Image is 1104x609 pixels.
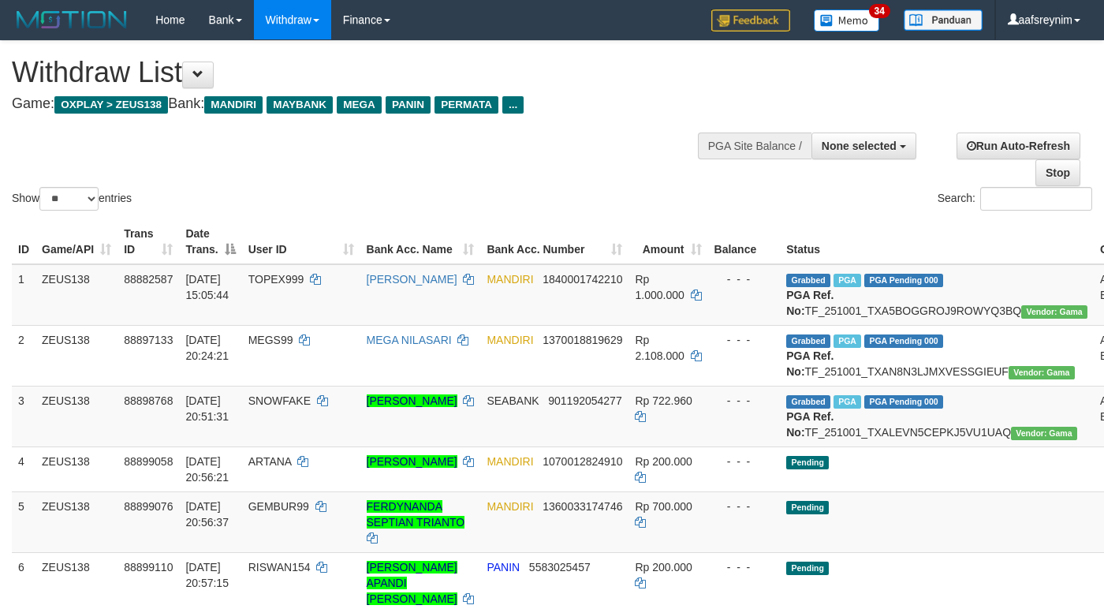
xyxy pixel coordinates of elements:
[204,96,263,114] span: MANDIRI
[248,561,311,574] span: RISWAN154
[35,219,117,264] th: Game/API: activate to sort column ascending
[864,274,943,287] span: PGA Pending
[786,410,834,439] b: PGA Ref. No:
[367,334,452,346] a: MEGA NILASARI
[12,264,35,326] td: 1
[487,394,539,407] span: SEABANK
[185,500,229,529] span: [DATE] 20:56:37
[124,561,173,574] span: 88899110
[543,500,622,513] span: Copy 1360033174746 to clipboard
[185,394,229,423] span: [DATE] 20:51:31
[12,491,35,552] td: 5
[12,386,35,446] td: 3
[248,334,293,346] span: MEGS99
[248,273,304,286] span: TOPEX999
[714,559,774,575] div: - - -
[367,394,457,407] a: [PERSON_NAME]
[248,500,309,513] span: GEMBUR99
[185,273,229,301] span: [DATE] 15:05:44
[185,334,229,362] span: [DATE] 20:24:21
[179,219,241,264] th: Date Trans.: activate to sort column descending
[786,274,830,287] span: Grabbed
[502,96,524,114] span: ...
[35,386,117,446] td: ZEUS138
[267,96,333,114] span: MAYBANK
[628,219,707,264] th: Amount: activate to sort column ascending
[124,500,173,513] span: 88899076
[786,349,834,378] b: PGA Ref. No:
[480,219,628,264] th: Bank Acc. Number: activate to sort column ascending
[242,219,360,264] th: User ID: activate to sort column ascending
[635,334,684,362] span: Rp 2.108.000
[487,500,533,513] span: MANDIRI
[786,289,834,317] b: PGA Ref. No:
[487,561,520,574] span: PANIN
[714,499,774,514] div: - - -
[12,187,132,211] label: Show entries
[12,219,35,264] th: ID
[386,96,431,114] span: PANIN
[714,454,774,469] div: - - -
[124,334,173,346] span: 88897133
[12,325,35,386] td: 2
[786,456,829,469] span: Pending
[834,395,861,409] span: Marked by aafanarl
[814,9,880,32] img: Button%20Memo.svg
[904,9,983,31] img: panduan.png
[248,394,311,407] span: SNOWFAKE
[938,187,1092,211] label: Search:
[487,455,533,468] span: MANDIRI
[822,140,897,152] span: None selected
[786,501,829,514] span: Pending
[543,273,622,286] span: Copy 1840001742210 to clipboard
[360,219,481,264] th: Bank Acc. Name: activate to sort column ascending
[1021,305,1087,319] span: Vendor URL: https://trx31.1velocity.biz
[35,446,117,491] td: ZEUS138
[1035,159,1080,186] a: Stop
[39,187,99,211] select: Showentries
[834,274,861,287] span: Marked by aafnoeunsreypich
[1009,366,1075,379] span: Vendor URL: https://trx31.1velocity.biz
[1011,427,1077,440] span: Vendor URL: https://trx31.1velocity.biz
[780,219,1094,264] th: Status
[543,334,622,346] span: Copy 1370018819629 to clipboard
[864,395,943,409] span: PGA Pending
[117,219,179,264] th: Trans ID: activate to sort column ascending
[35,325,117,386] td: ZEUS138
[529,561,591,574] span: Copy 5583025457 to clipboard
[12,8,132,32] img: MOTION_logo.png
[714,332,774,348] div: - - -
[124,273,173,286] span: 88882587
[635,273,684,301] span: Rp 1.000.000
[367,561,457,605] a: [PERSON_NAME] APANDI [PERSON_NAME]
[869,4,890,18] span: 34
[635,455,692,468] span: Rp 200.000
[543,455,622,468] span: Copy 1070012824910 to clipboard
[780,264,1094,326] td: TF_251001_TXA5BOGGROJ9ROWYQ3BQ
[708,219,781,264] th: Balance
[367,500,465,529] a: FERDYNANDA SEPTIAN TRIANTO
[487,334,533,346] span: MANDIRI
[635,561,692,574] span: Rp 200.000
[780,386,1094,446] td: TF_251001_TXALEVN5CEPKJ5VU1UAQ
[714,271,774,287] div: - - -
[548,394,621,407] span: Copy 901192054277 to clipboard
[864,334,943,348] span: PGA Pending
[367,273,457,286] a: [PERSON_NAME]
[367,455,457,468] a: [PERSON_NAME]
[714,393,774,409] div: - - -
[635,500,692,513] span: Rp 700.000
[337,96,382,114] span: MEGA
[54,96,168,114] span: OXPLAY > ZEUS138
[12,96,720,112] h4: Game: Bank:
[980,187,1092,211] input: Search:
[698,133,811,159] div: PGA Site Balance /
[124,394,173,407] span: 88898768
[711,9,790,32] img: Feedback.jpg
[12,446,35,491] td: 4
[185,561,229,589] span: [DATE] 20:57:15
[35,491,117,552] td: ZEUS138
[786,334,830,348] span: Grabbed
[35,264,117,326] td: ZEUS138
[786,562,829,575] span: Pending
